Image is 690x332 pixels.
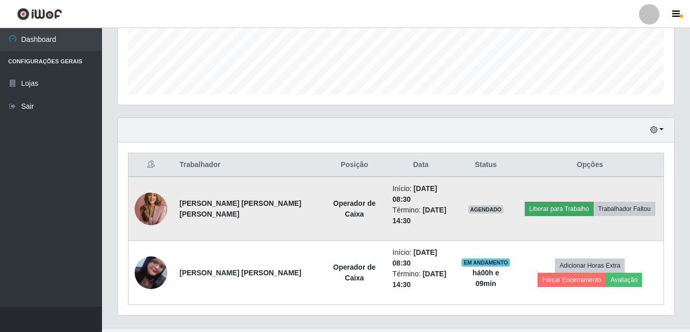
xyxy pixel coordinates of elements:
[525,202,594,216] button: Liberar para Trabalho
[17,8,62,20] img: CoreUI Logo
[393,184,438,203] time: [DATE] 08:30
[606,273,642,287] button: Avaliação
[173,153,322,177] th: Trabalhador
[462,258,510,267] span: EM ANDAMENTO
[473,269,499,288] strong: há 00 h e 09 min
[387,153,455,177] th: Data
[594,202,655,216] button: Trabalhador Faltou
[517,153,664,177] th: Opções
[135,186,167,231] img: 1744730412045.jpeg
[135,244,167,302] img: 1758649622274.jpeg
[393,269,449,290] li: Término:
[538,273,606,287] button: Forçar Encerramento
[393,205,449,226] li: Término:
[180,269,301,277] strong: [PERSON_NAME] [PERSON_NAME]
[322,153,386,177] th: Posição
[393,247,449,269] li: Início:
[455,153,517,177] th: Status
[180,199,301,218] strong: [PERSON_NAME] [PERSON_NAME] [PERSON_NAME]
[555,258,625,273] button: Adicionar Horas Extra
[393,183,449,205] li: Início:
[468,205,504,214] span: AGENDADO
[333,199,375,218] strong: Operador de Caixa
[333,263,375,282] strong: Operador de Caixa
[393,248,438,267] time: [DATE] 08:30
